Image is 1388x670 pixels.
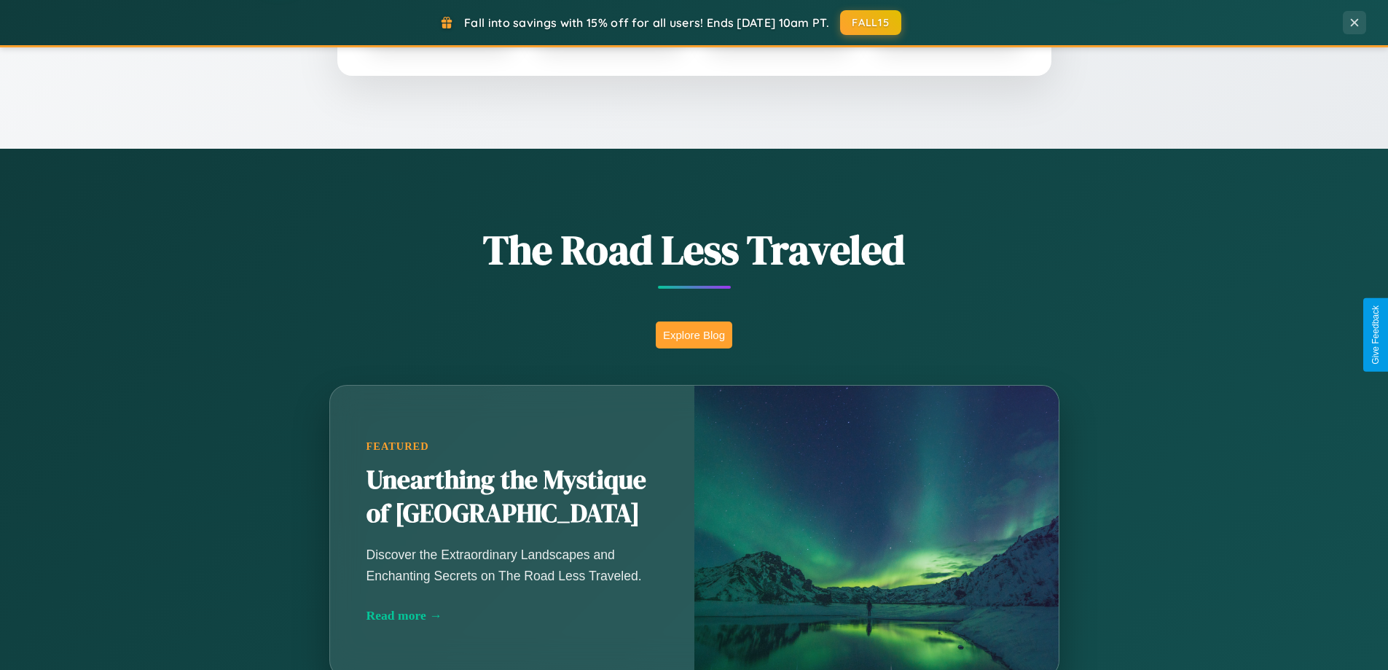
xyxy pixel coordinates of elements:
h1: The Road Less Traveled [257,222,1132,278]
button: Explore Blog [656,322,732,348]
button: FALL15 [840,10,901,35]
span: Fall into savings with 15% off for all users! Ends [DATE] 10am PT. [464,15,829,30]
p: Discover the Extraordinary Landscapes and Enchanting Secrets on The Road Less Traveled. [366,545,658,585]
h2: Unearthing the Mystique of [GEOGRAPHIC_DATA] [366,464,658,531]
div: Give Feedback [1371,305,1381,365]
div: Read more → [366,608,658,623]
div: Featured [366,440,658,453]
